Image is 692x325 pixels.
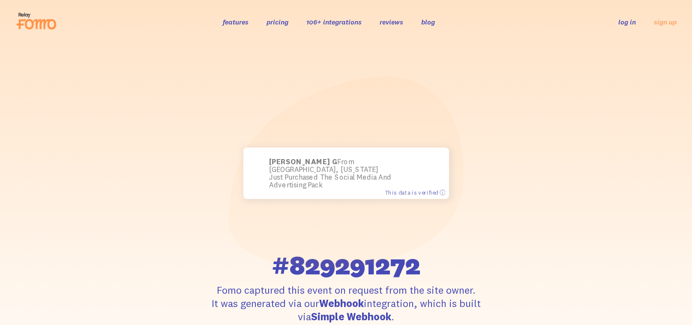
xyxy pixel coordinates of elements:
[306,18,362,26] a: 106+ integrations
[267,18,288,26] a: pricing
[269,157,330,166] strong: [PERSON_NAME]
[269,158,423,189] p: From [GEOGRAPHIC_DATA], [US_STATE] Just Purchased The Social Media And Advertising Pack
[654,18,677,27] a: sign up
[332,157,337,166] strong: G
[618,18,636,26] a: log in
[380,18,403,26] a: reviews
[223,18,249,26] a: features
[319,297,364,310] strong: Webhook
[385,189,445,196] span: This data is verified ⓘ
[311,310,391,323] strong: Simple Webhook
[272,252,420,278] span: #829291272
[421,18,435,26] a: blog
